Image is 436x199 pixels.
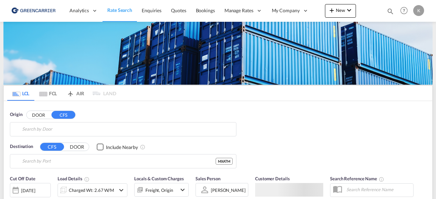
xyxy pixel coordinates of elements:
div: MXATM [216,158,233,165]
md-icon: Unchecked: Ignores neighbouring ports when fetching rates.Checked : Includes neighbouring ports w... [140,144,145,150]
md-checkbox: Checkbox No Ink [97,143,138,150]
div: Freight Origin [145,185,173,195]
span: Manage Rates [224,7,253,14]
span: Customer Details [255,176,290,181]
span: Sales Person [196,176,220,181]
span: Analytics [69,7,89,14]
input: Search by Port [22,156,216,166]
md-icon: icon-chevron-down [117,186,125,194]
span: Load Details [58,176,90,181]
span: Cut Off Date [10,176,35,181]
span: Search Reference Name [330,176,384,181]
input: Search Reference Name [343,184,413,195]
div: Include Nearby [106,144,138,151]
button: DOOR [27,111,50,119]
span: Origin [10,111,22,118]
md-icon: icon-chevron-down [178,186,187,194]
span: Locals & Custom Charges [134,176,184,181]
div: [DATE] [21,187,35,194]
span: Quotes [171,7,186,13]
div: Help [398,5,413,17]
md-tab-item: AIR [62,86,89,101]
md-icon: Chargeable Weight [84,177,90,182]
div: [PERSON_NAME] [211,187,246,193]
img: b0b18ec08afe11efb1d4932555f5f09d.png [10,3,56,18]
span: New [328,7,353,13]
md-icon: icon-chevron-down [345,6,353,14]
span: My Company [272,7,300,14]
md-tab-item: LCL [7,86,34,101]
span: Bookings [196,7,215,13]
div: Freight Originicon-chevron-down [134,183,189,197]
md-icon: icon-plus 400-fg [328,6,336,14]
span: Rate Search [107,7,132,13]
span: Destination [10,143,33,150]
md-select: Sales Person: Klara Møller [210,185,246,195]
md-input-container: Altamira, MXATM [10,154,236,168]
div: [DATE] [10,183,51,197]
div: K [413,5,424,16]
span: Help [398,5,410,16]
img: GreenCarrierFCL_LCL.png [3,22,433,85]
span: Enquiries [142,7,161,13]
button: DOOR [65,143,89,151]
md-input-container: DK-2880, Bagsværd [10,122,236,136]
div: Charged Wt: 2.67 W/M [69,185,114,195]
md-tab-item: FCL [34,86,62,101]
button: CFS [40,143,64,151]
md-icon: icon-airplane [66,89,75,95]
button: CFS [51,111,75,119]
md-icon: Your search will be saved by the below given name [379,177,384,182]
md-pagination-wrapper: Use the left and right arrow keys to navigate between tabs [7,86,116,101]
input: Search by Door [22,124,233,134]
div: Charged Wt: 2.67 W/Micon-chevron-down [58,183,127,197]
button: icon-plus 400-fgNewicon-chevron-down [325,4,356,18]
md-icon: icon-magnify [387,7,394,15]
div: icon-magnify [387,7,394,18]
